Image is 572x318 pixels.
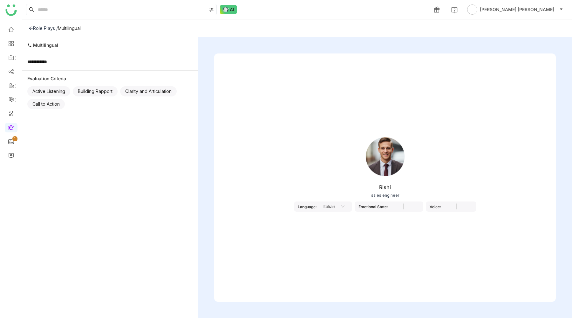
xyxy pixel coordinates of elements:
[371,193,399,198] div: sales engineer
[430,204,441,209] div: Voice:
[27,99,65,109] div: Call to Action
[58,25,81,31] div: Multilingual
[120,86,177,96] div: Clarity and Articulation
[298,204,317,209] div: Language:
[27,76,193,81] div: Evaluation Criteria
[451,7,458,13] img: help.svg
[14,136,16,142] p: 1
[466,4,564,15] button: [PERSON_NAME] [PERSON_NAME]
[220,5,237,14] img: ask-buddy-normal.svg
[73,86,118,96] div: Building Rapport
[467,4,477,15] img: avatar
[27,86,70,96] div: Active Listening
[12,136,17,141] nz-badge-sup: 1
[480,6,554,13] span: [PERSON_NAME] [PERSON_NAME]
[5,4,17,16] img: logo
[33,42,58,48] span: Multilingual
[358,204,388,209] div: Emotional State:
[29,25,58,31] div: Role Plays /
[320,202,344,211] nz-select-item: Italian
[379,184,391,190] div: Rishi
[363,134,407,179] img: male.png
[209,7,214,12] img: search-type.svg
